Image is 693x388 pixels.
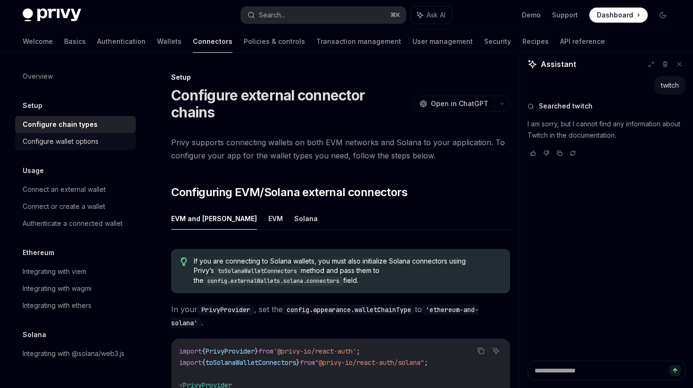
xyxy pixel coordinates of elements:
[315,358,424,367] span: "@privy-io/react-auth/solana"
[589,8,648,23] a: Dashboard
[179,347,202,355] span: import
[23,283,91,294] div: Integrating with wagmi
[171,207,257,230] button: EVM and [PERSON_NAME]
[202,358,206,367] span: {
[661,81,679,90] div: twitch
[475,345,487,357] button: Copy the contents from the code block
[597,10,633,20] span: Dashboard
[206,347,255,355] span: PrivyProvider
[244,30,305,53] a: Policies & controls
[552,10,578,20] a: Support
[181,257,187,266] svg: Tip
[300,358,315,367] span: from
[413,96,494,112] button: Open in ChatGPT
[214,266,301,276] code: toSolanaWalletConnectors
[255,347,258,355] span: }
[194,256,501,286] span: If you are connecting to Solana wallets, you must also initialize Solana connectors using Privy’s...
[539,101,593,111] span: Searched twitch
[294,207,318,230] button: Solana
[23,30,53,53] a: Welcome
[424,358,428,367] span: ;
[669,365,681,376] button: Send message
[171,303,510,329] span: In your , set the to .
[15,133,136,150] a: Configure wallet options
[15,181,136,198] a: Connect an external wallet
[23,247,54,258] h5: Ethereum
[560,30,605,53] a: API reference
[15,297,136,314] a: Integrating with ethers
[23,184,106,195] div: Connect an external wallet
[283,305,415,315] code: config.appearance.walletChainType
[268,207,283,230] button: EVM
[206,358,296,367] span: toSolanaWalletConnectors
[202,347,206,355] span: {
[15,345,136,362] a: Integrating with @solana/web3.js
[15,68,136,85] a: Overview
[204,276,343,286] code: config.externalWallets.solana.connectors
[484,30,511,53] a: Security
[171,87,410,121] h1: Configure external connector chains
[157,30,181,53] a: Wallets
[23,136,99,147] div: Configure wallet options
[427,10,445,20] span: Ask AI
[23,218,123,229] div: Authenticate a connected wallet
[15,198,136,215] a: Connect or create a wallet
[23,201,105,212] div: Connect or create a wallet
[193,30,232,53] a: Connectors
[198,305,254,315] code: PrivyProvider
[431,99,488,108] span: Open in ChatGPT
[15,280,136,297] a: Integrating with wagmi
[23,8,81,22] img: dark logo
[259,9,285,21] div: Search...
[97,30,146,53] a: Authentication
[316,30,401,53] a: Transaction management
[15,215,136,232] a: Authenticate a connected wallet
[528,101,685,111] button: Searched twitch
[171,136,510,162] span: Privy supports connecting wallets on both EVM networks and Solana to your application. To configu...
[171,185,407,200] span: Configuring EVM/Solana external connectors
[241,7,405,24] button: Search...⌘K
[23,300,91,311] div: Integrating with ethers
[23,348,124,359] div: Integrating with @solana/web3.js
[23,71,53,82] div: Overview
[171,73,510,82] div: Setup
[23,100,42,111] h5: Setup
[179,358,202,367] span: import
[64,30,86,53] a: Basics
[356,347,360,355] span: ;
[411,7,452,24] button: Ask AI
[258,347,273,355] span: from
[528,118,685,141] p: I am sorry, but I cannot find any information about Twitch in the documentation.
[23,329,46,340] h5: Solana
[522,10,541,20] a: Demo
[23,165,44,176] h5: Usage
[23,266,86,277] div: Integrating with viem
[390,11,400,19] span: ⌘ K
[655,8,670,23] button: Toggle dark mode
[541,58,576,70] span: Assistant
[273,347,356,355] span: '@privy-io/react-auth'
[296,358,300,367] span: }
[490,345,502,357] button: Ask AI
[23,119,98,130] div: Configure chain types
[15,116,136,133] a: Configure chain types
[412,30,473,53] a: User management
[15,263,136,280] a: Integrating with viem
[522,30,549,53] a: Recipes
